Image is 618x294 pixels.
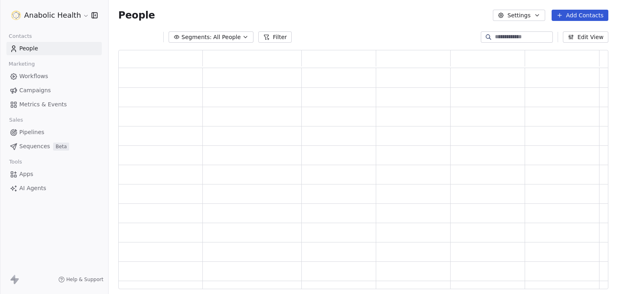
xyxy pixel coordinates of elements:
[10,8,86,22] button: Anabolic Health
[563,31,608,43] button: Edit View
[19,44,38,53] span: People
[19,184,46,193] span: AI Agents
[6,156,25,168] span: Tools
[19,128,44,137] span: Pipelines
[24,10,81,21] span: Anabolic Health
[6,126,102,139] a: Pipelines
[6,70,102,83] a: Workflows
[11,10,21,20] img: Anabolic-Health-Icon-192.png
[181,33,212,41] span: Segments:
[6,140,102,153] a: SequencesBeta
[5,58,38,70] span: Marketing
[19,100,67,109] span: Metrics & Events
[6,168,102,181] a: Apps
[19,142,50,151] span: Sequences
[118,9,155,21] span: People
[53,143,69,151] span: Beta
[19,72,48,81] span: Workflows
[66,276,103,283] span: Help & Support
[493,10,545,21] button: Settings
[19,86,51,95] span: Campaigns
[258,31,292,43] button: Filter
[6,114,27,126] span: Sales
[6,98,102,111] a: Metrics & Events
[6,42,102,55] a: People
[6,182,102,195] a: AI Agents
[5,30,35,42] span: Contacts
[552,10,608,21] button: Add Contacts
[58,276,103,283] a: Help & Support
[213,33,241,41] span: All People
[19,170,33,178] span: Apps
[6,84,102,97] a: Campaigns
